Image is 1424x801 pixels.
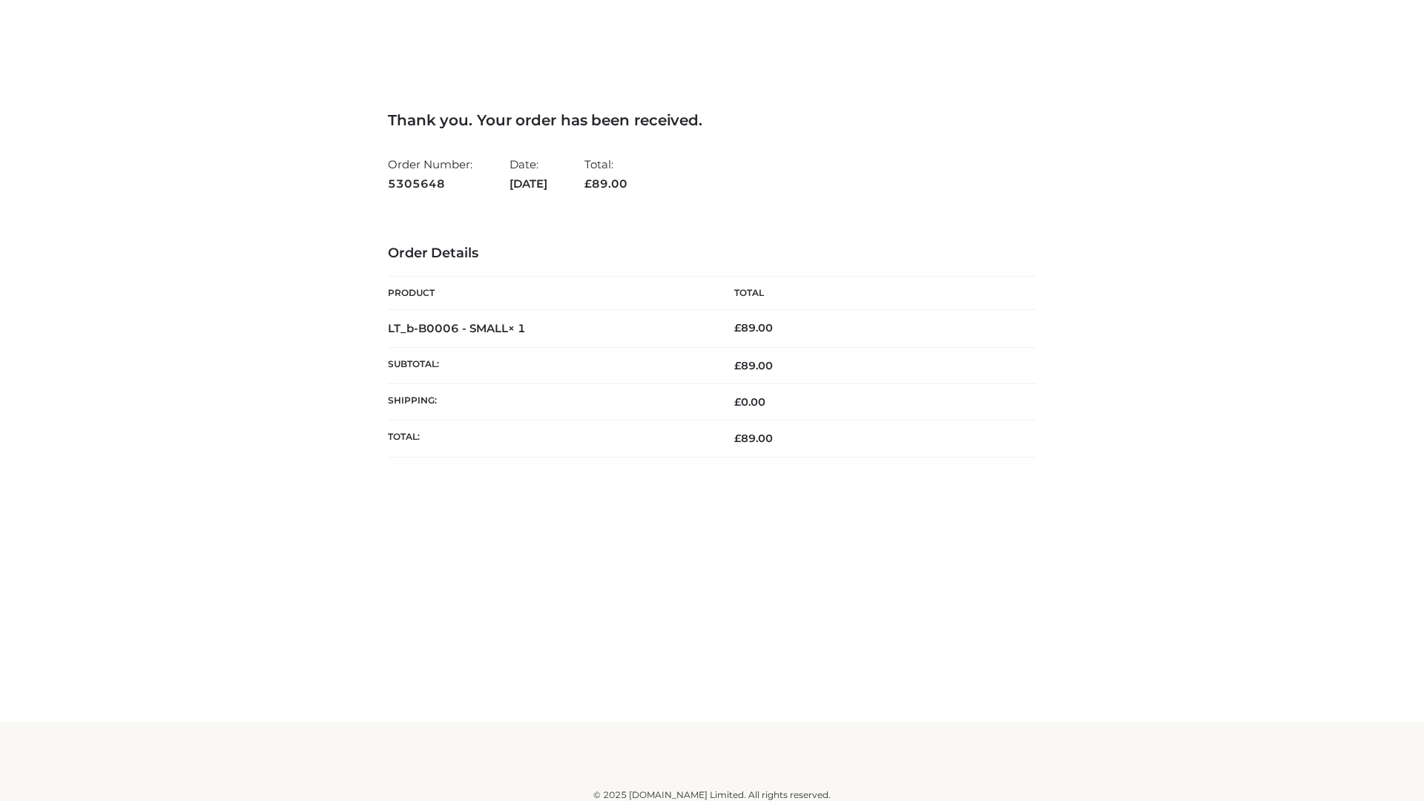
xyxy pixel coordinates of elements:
[510,174,547,194] strong: [DATE]
[734,359,773,372] span: 89.00
[388,174,472,194] strong: 5305648
[388,384,712,421] th: Shipping:
[388,321,526,335] strong: LT_b-B0006 - SMALL
[388,111,1036,129] h3: Thank you. Your order has been received.
[584,151,627,197] li: Total:
[388,347,712,383] th: Subtotal:
[388,277,712,310] th: Product
[734,395,765,409] bdi: 0.00
[734,432,741,445] span: £
[734,359,741,372] span: £
[510,151,547,197] li: Date:
[734,432,773,445] span: 89.00
[734,321,773,334] bdi: 89.00
[734,321,741,334] span: £
[584,177,592,191] span: £
[712,277,1036,310] th: Total
[388,421,712,457] th: Total:
[508,321,526,335] strong: × 1
[584,177,627,191] span: 89.00
[734,395,741,409] span: £
[388,151,472,197] li: Order Number:
[388,245,1036,262] h3: Order Details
